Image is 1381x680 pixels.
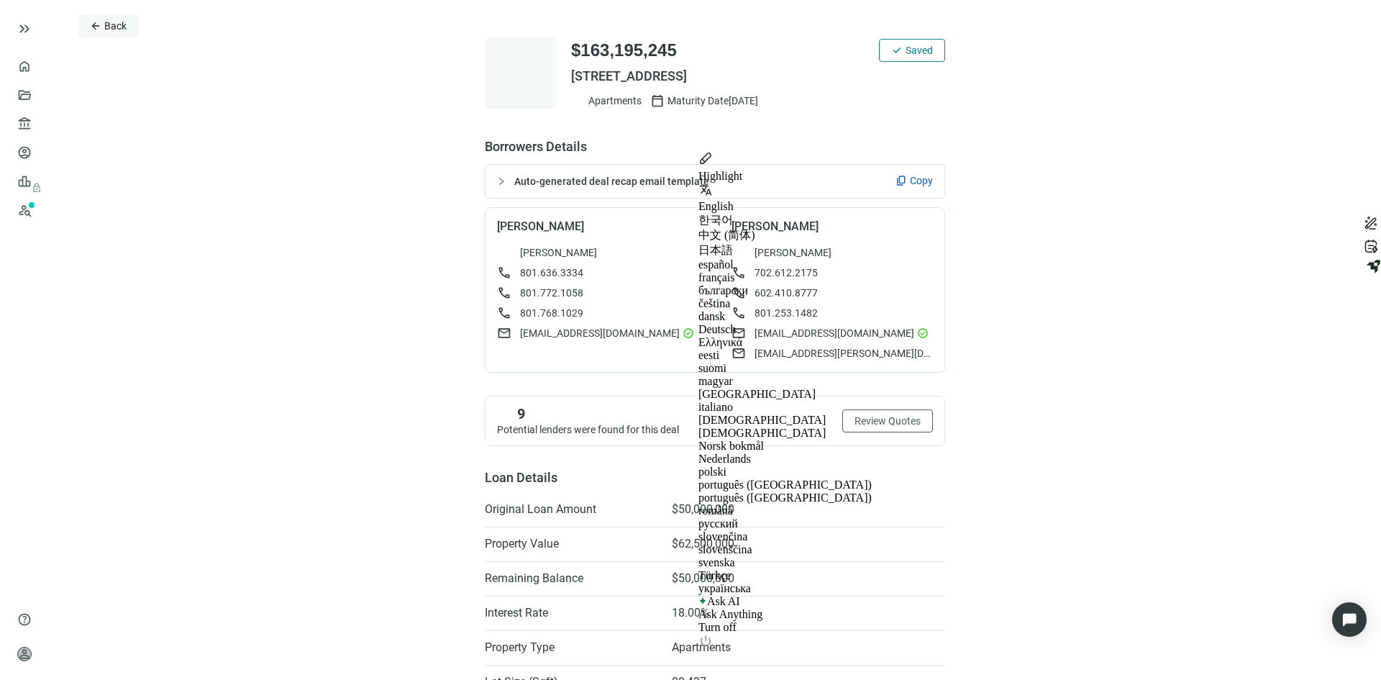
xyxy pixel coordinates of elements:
span: Property Type [485,640,657,655]
div: Deutsch [698,323,872,336]
span: Interest Rate [485,606,657,620]
span: 18.00% [672,606,709,620]
span: content_copy [895,175,907,186]
span: Review Quotes [854,415,921,427]
div: čeština [698,297,872,310]
span: $62,500,000 [672,537,734,551]
span: Remaining Balance [485,571,657,586]
span: [STREET_ADDRESS] [571,68,945,85]
span: call [497,306,511,320]
div: suomi [698,362,872,375]
div: [DEMOGRAPHIC_DATA] [698,427,872,440]
div: English [698,200,872,213]
span: Back [104,20,127,32]
span: person [17,647,32,661]
div: Nederlands [698,453,872,466]
span: Maturity Date [DATE] [667,94,758,108]
div: svenska [698,556,872,569]
div: magyar [698,375,872,388]
span: Auto-generated deal recap email template [514,176,709,187]
span: Original Loan Amount [485,502,657,517]
div: dansk [698,310,872,323]
div: slovenčina [698,530,872,543]
div: français [698,271,872,284]
span: Copy [910,173,933,188]
span: 801.636.3334 [520,267,583,278]
span: [PERSON_NAME] [520,245,597,260]
span: [EMAIL_ADDRESS][DOMAIN_NAME] [520,326,680,340]
div: Türkçe [698,569,872,582]
button: checkSaved [879,39,945,62]
div: 日本語 [698,243,872,258]
span: call [497,286,511,300]
div: polski [698,466,872,479]
button: keyboard_double_arrow_right [16,20,33,37]
div: português ([GEOGRAPHIC_DATA]) [698,491,872,504]
div: Ask Anything [698,608,872,621]
span: [PERSON_NAME] [497,219,698,234]
div: română [698,504,872,517]
div: [DEMOGRAPHIC_DATA] [698,414,872,427]
span: Apartments [672,640,731,655]
span: Loan Details [485,470,557,485]
div: português ([GEOGRAPHIC_DATA]) [698,479,872,491]
div: Highlight [698,170,872,183]
span: Property Value [485,537,657,551]
span: Saved [906,45,933,56]
div: 한국어 [698,213,872,228]
div: 中文 (简体) [698,228,872,243]
span: call [497,266,511,280]
div: Turn off [698,621,872,634]
div: українська [698,582,872,595]
div: eesti [698,349,872,362]
div: Open Intercom Messenger [1332,602,1367,637]
span: arrow_back [90,20,101,32]
span: 9 [517,405,525,422]
div: Ελληνικά [698,336,872,349]
span: check_circle [917,327,929,339]
span: check_circle [683,327,694,339]
div: italiano [698,401,872,414]
div: Norsk bokmål [698,440,872,453]
div: български [698,284,872,297]
div: [GEOGRAPHIC_DATA] [698,388,872,401]
span: 801.772.1058 [520,287,583,299]
div: slovenščina [698,543,872,556]
span: 801.768.1029 [520,307,583,319]
span: Borrowers Details [485,138,945,155]
span: $50,000,000 [672,571,734,586]
span: calendar_today [650,94,665,108]
span: $50,000,000 [672,502,734,517]
span: Apartments [588,94,642,108]
span: mail [497,326,511,340]
div: русский [698,517,872,530]
div: Auto-generated deal recap email templatecontent_copyCopy [486,165,944,198]
div: español [698,258,872,271]
span: help [17,612,32,627]
span: collapsed [497,177,506,186]
span: $163,195,245 [571,39,677,62]
div: Ask AI [698,595,872,608]
button: arrow_backBack [78,14,139,37]
span: check [891,45,903,56]
button: Review Quotes [842,409,933,432]
span: Potential lenders were found for this deal [497,424,679,435]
